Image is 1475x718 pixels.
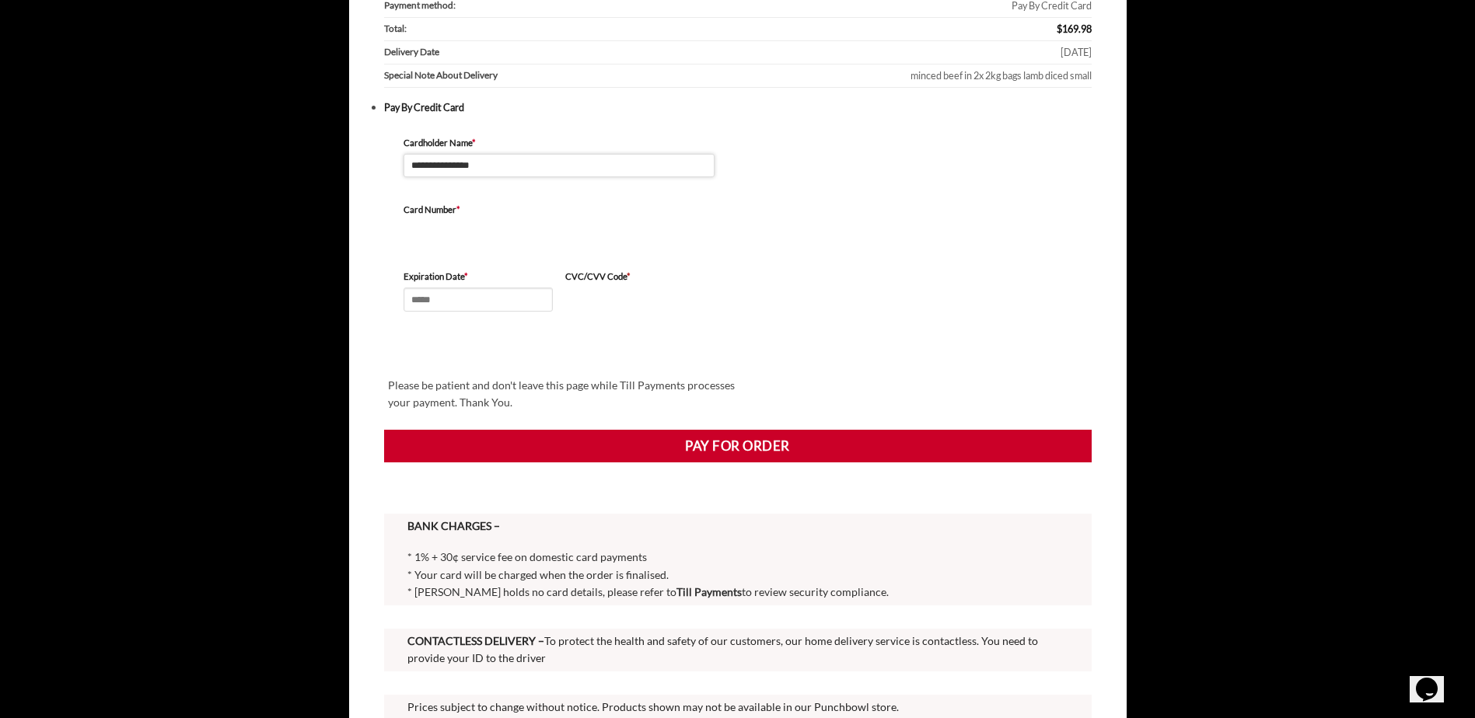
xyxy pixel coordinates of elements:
[384,64,671,88] th: Special Note About Delivery
[456,204,460,214] abbr: required
[407,634,544,647] strong: CONTACTLESS DELIVERY –
[1057,23,1062,35] span: $
[404,203,715,217] label: Card Number
[407,568,669,581] span: * Your card will be charged when the order is finalised.
[472,138,476,148] abbr: required
[676,585,742,598] a: Till Payments
[384,101,464,113] label: Pay By Credit Card
[670,41,1091,64] td: [DATE]
[407,634,1038,665] span: To protect the health and safety of our customers, our home delivery service is contactless. You ...
[1057,23,1092,35] bdi: 169.98
[670,64,1091,88] td: minced beef in 2x 2kg bags lamb diced small
[407,519,500,532] strong: BANK CHARGES –
[384,18,671,41] th: Total:
[384,373,757,416] div: Please be patient and don't leave this page while Till Payments processes your payment. Thank You.
[384,41,671,64] th: Delivery Date
[404,136,715,150] label: Cardholder Name
[407,700,899,713] span: Prices subject to change without notice. Products shown may not be available in our Punchbowl store.
[384,430,1092,462] button: Pay for order
[407,550,647,563] span: * 1% + 30¢ service fee on domestic card payments
[407,585,889,598] span: * [PERSON_NAME] holds no card details, please refer to to review security compliance.
[1410,656,1459,702] iframe: chat widget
